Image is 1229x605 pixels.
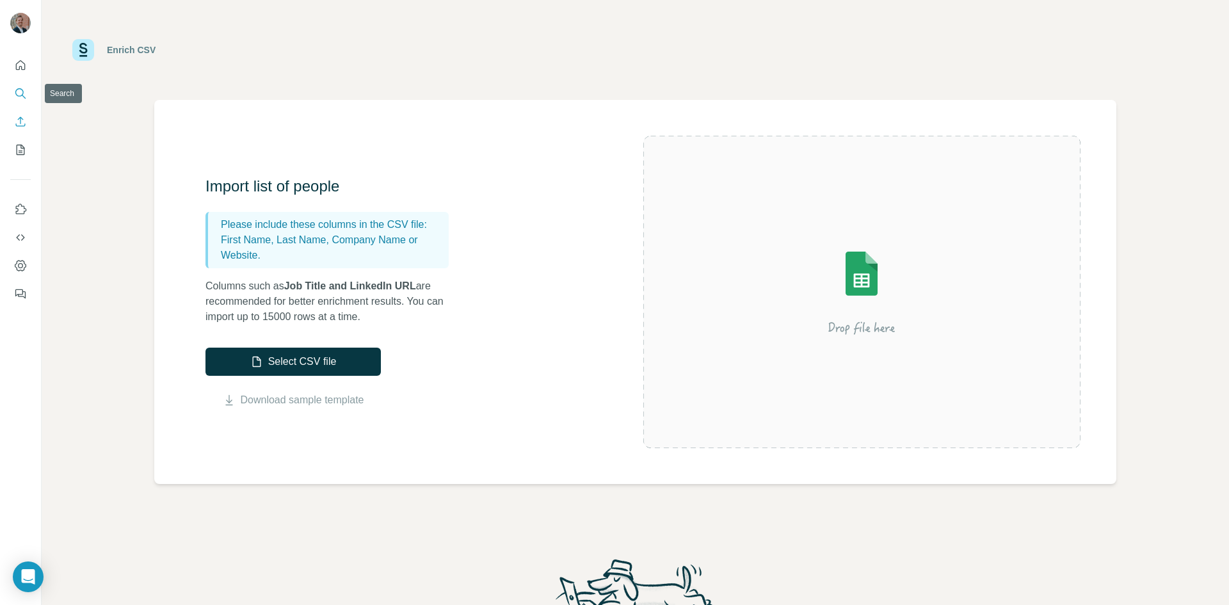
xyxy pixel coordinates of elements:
button: Use Surfe API [10,226,31,249]
button: Dashboard [10,254,31,277]
button: Enrich CSV [10,110,31,133]
button: My lists [10,138,31,161]
p: First Name, Last Name, Company Name or Website. [221,232,444,263]
div: Open Intercom Messenger [13,561,44,592]
button: Search [10,82,31,105]
p: Please include these columns in the CSV file: [221,217,444,232]
button: Use Surfe on LinkedIn [10,198,31,221]
img: Avatar [10,13,31,33]
button: Quick start [10,54,31,77]
p: Columns such as are recommended for better enrichment results. You can import up to 15000 rows at... [205,278,462,325]
h3: Import list of people [205,176,462,197]
button: Select CSV file [205,348,381,376]
div: Enrich CSV [107,44,156,56]
button: Feedback [10,282,31,305]
img: Surfe Illustration - Drop file here or select below [746,215,977,369]
img: Surfe Logo [72,39,94,61]
span: Job Title and LinkedIn URL [284,280,416,291]
a: Download sample template [241,392,364,408]
button: Download sample template [205,392,381,408]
